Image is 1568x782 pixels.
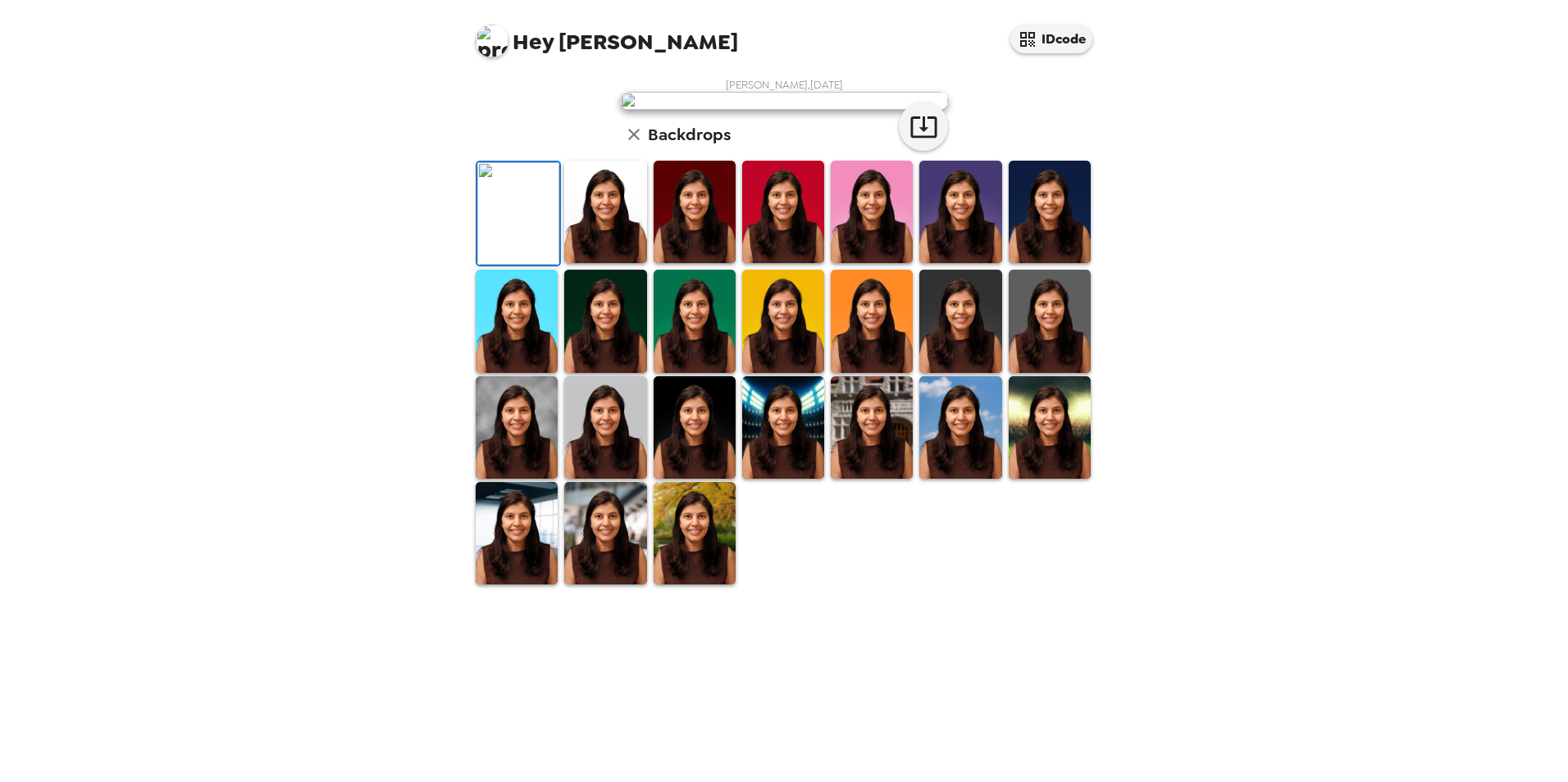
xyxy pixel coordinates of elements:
[620,92,948,110] img: user
[513,27,554,57] span: Hey
[648,121,731,148] h6: Backdrops
[476,16,738,53] span: [PERSON_NAME]
[1010,25,1092,53] button: IDcode
[476,25,508,57] img: profile pic
[477,162,559,265] img: Original
[726,78,843,92] span: [PERSON_NAME] , [DATE]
